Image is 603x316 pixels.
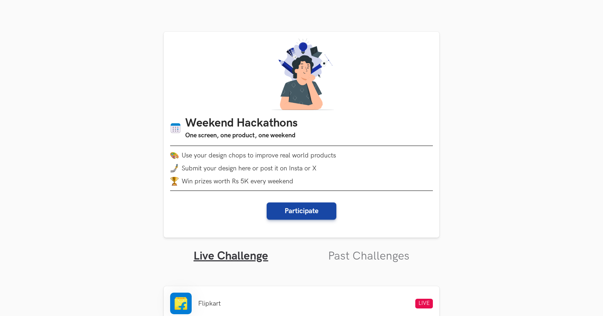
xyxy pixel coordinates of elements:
[267,202,336,220] button: Participate
[185,116,298,130] h1: Weekend Hackathons
[164,238,439,263] ul: Tabs Interface
[185,130,298,141] h3: One screen, one product, one weekend
[170,123,181,134] img: Calendar icon
[170,151,433,160] li: Use your design chops to improve real world products
[198,300,221,307] li: Flipkart
[170,151,179,160] img: palette.png
[267,38,336,110] img: A designer thinking
[170,177,433,186] li: Win prizes worth Rs 5K every weekend
[415,299,433,308] span: LIVE
[170,177,179,186] img: trophy.png
[193,249,268,263] a: Live Challenge
[182,165,317,172] span: Submit your design here or post it on Insta or X
[170,164,179,173] img: mobile-in-hand.png
[328,249,410,263] a: Past Challenges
